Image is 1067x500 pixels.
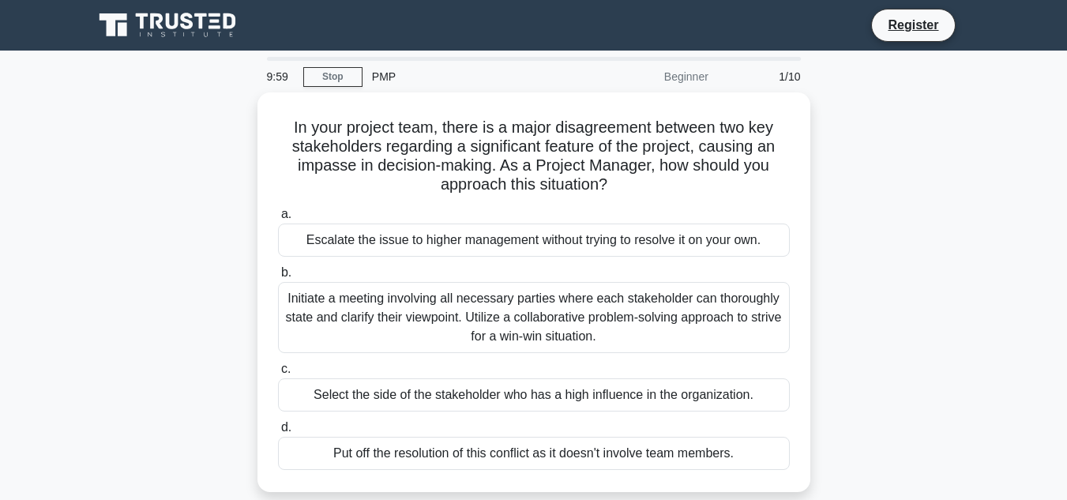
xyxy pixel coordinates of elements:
[278,378,790,412] div: Select the side of the stakeholder who has a high influence in the organization.
[878,15,948,35] a: Register
[278,437,790,470] div: Put off the resolution of this conflict as it doesn't involve team members.
[303,67,363,87] a: Stop
[278,224,790,257] div: Escalate the issue to higher management without trying to resolve it on your own.
[718,61,810,92] div: 1/10
[363,61,580,92] div: PMP
[281,207,291,220] span: a.
[276,118,791,195] h5: In your project team, there is a major disagreement between two key stakeholders regarding a sign...
[257,61,303,92] div: 9:59
[580,61,718,92] div: Beginner
[278,282,790,353] div: Initiate a meeting involving all necessary parties where each stakeholder can thoroughly state an...
[281,265,291,279] span: b.
[281,420,291,434] span: d.
[281,362,291,375] span: c.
